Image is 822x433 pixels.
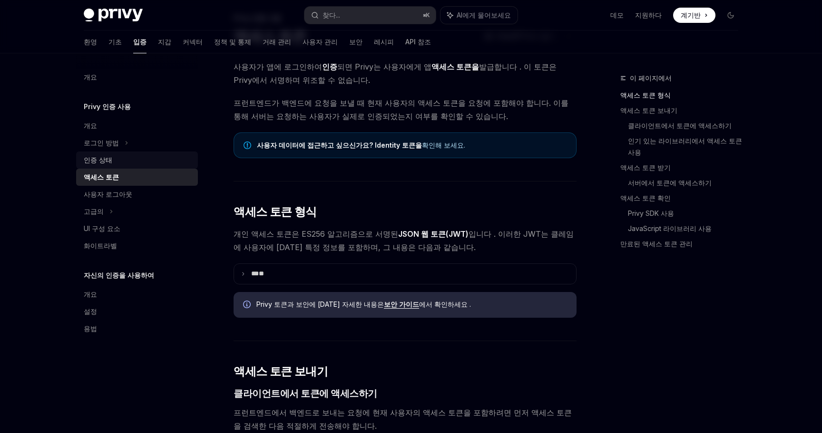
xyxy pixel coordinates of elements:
svg: 정보 [243,301,253,310]
font: 데모 [610,11,624,19]
font: AI에게 물어보세요 [457,11,511,19]
font: 자신의 인증을 사용하여 [84,271,154,279]
a: UI 구성 요소 [76,220,198,237]
img: 어두운 로고 [84,9,143,22]
a: 보안 가이드 [384,300,419,309]
font: Privy 토큰과 보안에 [DATE] 자세한 내용은 [256,300,384,308]
a: 인기 있는 라이브러리에서 액세스 토큰 사용 [628,133,746,160]
font: 사용자 로그아웃 [84,190,132,198]
font: 인기 있는 라이브러리에서 액세스 토큰 사용 [628,137,744,156]
font: 이 페이지에서 [630,74,672,82]
font: 사용자가 앱에 로그인하여 [234,62,322,71]
font: UI 구성 요소 [84,224,120,232]
font: 프런트엔드에서 백엔드로 보내는 요청에 현재 사용자의 액세스 토큰을 포함하려면 먼저 액세스 토큰을 검색한 다음 적절하게 전송해야 합니다. [234,408,572,431]
font: 지원하다 [635,11,662,19]
a: 사용자 로그아웃 [76,186,198,203]
font: 거래 관리 [263,38,291,46]
font: 고급의 [84,207,104,215]
font: 만료된 액세스 토큰 관리 [620,240,693,248]
a: 지원하다 [635,10,662,20]
font: 에서 확인하세요 . [419,300,471,308]
font: API 참조 [405,38,431,46]
font: 개요 [84,121,97,130]
font: 사용자 관리 [303,38,338,46]
a: 레시피 [374,30,394,53]
font: 용법 [84,324,97,332]
a: 보안 [349,30,362,53]
a: 인증 상태 [76,151,198,169]
a: 개요 [76,117,198,134]
font: 액세스 토큰을 [431,62,479,71]
font: 정책 및 통제 [214,38,251,46]
font: 액세스 토큰 보내기 [620,106,677,114]
a: 정책 및 통제 [214,30,251,53]
font: 액세스 토큰 형식 [620,91,671,99]
font: 개인 액세스 토큰은 ES256 알고리즘으로 서명된 [234,229,398,239]
a: 사용자 데이터에 접근하고 싶으신가요? Identity 토큰을 [257,141,422,150]
svg: 메모 [244,141,251,149]
a: 설정 [76,303,198,320]
font: 개요 [84,73,97,81]
button: 찾다...⌘K [304,7,436,24]
font: 화이트라벨 [84,242,117,250]
font: 액세스 토큰 보내기 [234,364,328,378]
a: 클라이언트에서 토큰에 액세스하기 [628,118,746,133]
a: 액세스 토큰 확인 [620,191,746,206]
a: 계기반 [673,8,715,23]
font: JSON 웹 토큰(JWT) [398,229,469,239]
font: 인증 상태 [84,156,112,164]
font: 설정 [84,307,97,315]
a: 용법 [76,320,198,337]
a: 서버에서 토큰에 액세스하기 [628,175,746,191]
font: 서버에서 토큰에 액세스하기 [628,179,712,187]
font: 클라이언트에서 토큰에 액세스하기 [234,388,377,399]
font: 액세스 토큰 [84,173,119,181]
a: 액세스 토큰 형식 [620,88,746,103]
font: 지갑 [158,38,171,46]
font: 기초 [108,38,122,46]
font: 찾다... [323,11,340,19]
a: 개요 [76,286,198,303]
font: 개요 [84,290,97,298]
a: 입증 [133,30,147,53]
a: 만료된 액세스 토큰 관리 [620,236,746,252]
font: 프런트엔드가 백엔드에 요청을 보낼 때 현재 사용자의 액세스 토큰을 요청에 포함해야 합니다. 이를 통해 서버는 요청하는 사용자가 실제로 인증되었는지 여부를 확인할 수 있습니다. [234,98,568,121]
button: AI에게 물어보세요 [440,7,518,24]
font: ⌘ [423,11,426,19]
font: Privy SDK 사용 [628,209,674,217]
a: JSON 웹 토큰(JWT) [398,229,469,239]
font: 확인해 보세요 [422,141,464,149]
a: 액세스 토큰 [76,169,198,186]
a: Privy SDK 사용 [628,206,746,221]
a: 환영 [84,30,97,53]
font: 계기반 [681,11,701,19]
font: JavaScript 라이브러리 사용 [628,224,712,232]
a: 커넥터 [183,30,203,53]
a: API 참조 [405,30,431,53]
a: JavaScript 라이브러리 사용 [628,221,746,236]
a: 데모 [610,10,624,20]
font: 커넥터 [183,38,203,46]
font: 액세스 토큰 형식 [234,205,317,219]
a: 지갑 [158,30,171,53]
font: 레시피 [374,38,394,46]
font: 클라이언트에서 토큰에 액세스하기 [628,121,732,130]
a: 개요 [76,69,198,86]
font: 인증 [322,62,337,71]
a: 액세스 토큰 받기 [620,160,746,175]
font: 보안 [349,38,362,46]
font: K [426,11,430,19]
a: 액세스 토큰 보내기 [620,103,746,118]
a: 화이트라벨 [76,237,198,254]
button: 다크 모드 전환 [723,8,738,23]
font: . [464,141,465,149]
a: 기초 [108,30,122,53]
font: Privy 인증 사용 [84,102,131,111]
font: 되면 Privy는 사용자에게 앱 [337,62,431,71]
font: 액세스 토큰 받기 [620,163,671,171]
font: 환영 [84,38,97,46]
font: 액세스 토큰 확인 [620,194,671,202]
a: 사용자 관리 [303,30,338,53]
